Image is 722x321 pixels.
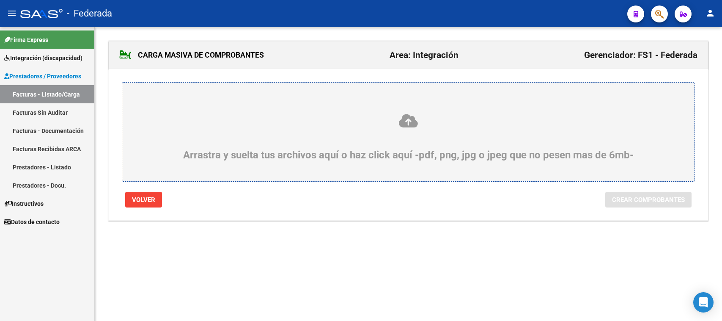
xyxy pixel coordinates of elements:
[4,199,44,208] span: Instructivos
[605,192,692,208] button: Crear Comprobantes
[4,217,60,227] span: Datos de contacto
[7,8,17,18] mat-icon: menu
[705,8,715,18] mat-icon: person
[390,47,458,63] h2: Area: Integración
[4,72,81,81] span: Prestadores / Proveedores
[693,292,714,313] div: Open Intercom Messenger
[612,196,685,204] span: Crear Comprobantes
[4,53,82,63] span: Integración (discapacidad)
[67,4,112,23] span: - Federada
[125,192,162,208] button: Volver
[132,196,155,204] span: Volver
[143,113,674,161] div: Arrastra y suelta tus archivos aquí o haz click aquí -pdf, png, jpg o jpeg que no pesen mas de 6mb-
[4,35,48,44] span: Firma Express
[584,47,697,63] h2: Gerenciador: FS1 - Federada
[119,48,264,62] h1: CARGA MASIVA DE COMPROBANTES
